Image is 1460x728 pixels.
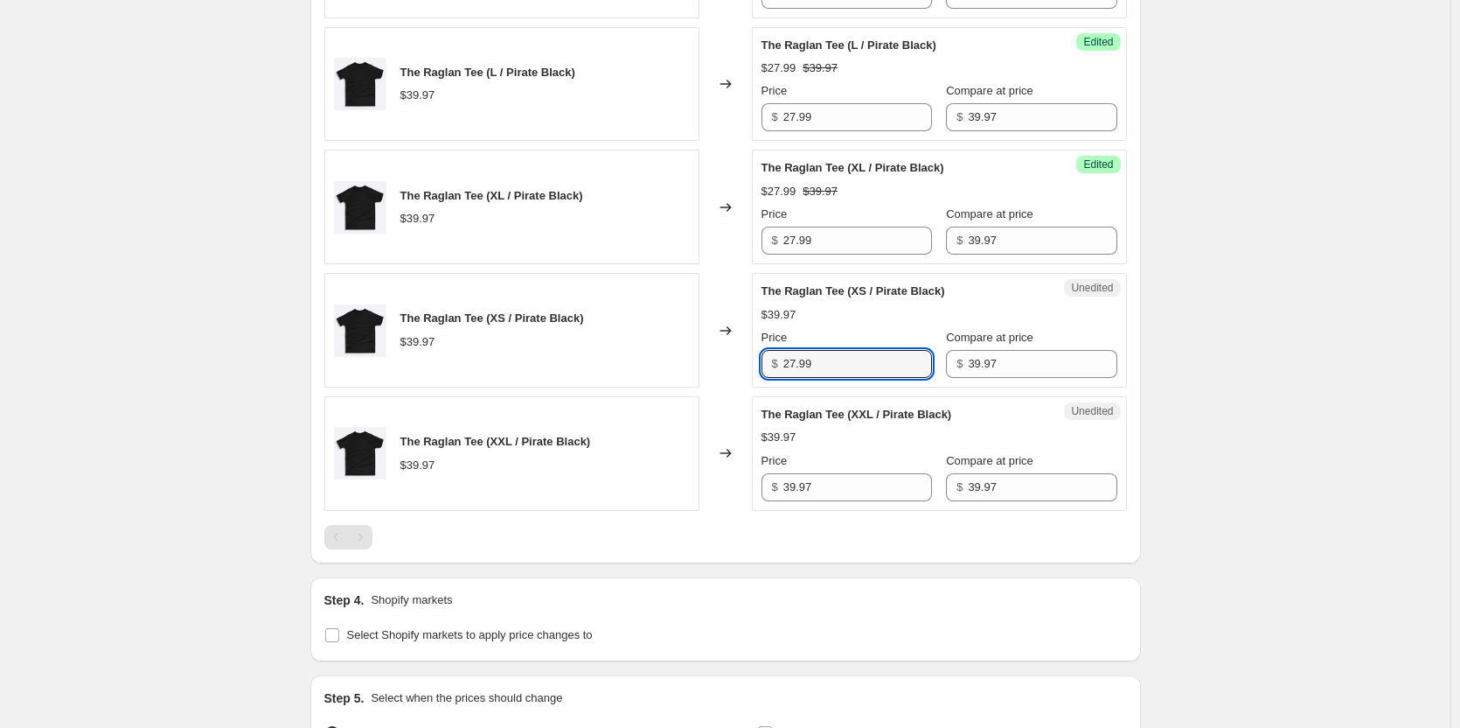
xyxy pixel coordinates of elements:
[400,333,435,351] div: $39.97
[400,189,583,202] span: The Raglan Tee (XL / Pirate Black)
[956,480,963,493] span: $
[772,234,778,247] span: $
[761,59,796,77] div: $27.99
[761,84,788,97] span: Price
[1071,404,1113,418] span: Unedited
[324,591,365,609] h2: Step 4.
[400,210,435,227] div: $39.97
[946,454,1033,467] span: Compare at price
[956,110,963,123] span: $
[761,161,944,174] span: The Raglan Tee (XL / Pirate Black)
[347,628,593,641] span: Select Shopify markets to apply price changes to
[761,183,796,200] div: $27.99
[803,59,838,77] strike: $39.97
[371,689,562,707] p: Select when the prices should change
[772,357,778,370] span: $
[400,87,435,104] div: $39.97
[946,84,1033,97] span: Compare at price
[334,427,386,479] img: 69_80x.png
[946,207,1033,220] span: Compare at price
[400,435,591,448] span: The Raglan Tee (XXL / Pirate Black)
[761,38,936,52] span: The Raglan Tee (L / Pirate Black)
[761,454,788,467] span: Price
[956,357,963,370] span: $
[324,689,365,707] h2: Step 5.
[772,480,778,493] span: $
[761,207,788,220] span: Price
[400,66,575,79] span: The Raglan Tee (L / Pirate Black)
[946,331,1033,344] span: Compare at price
[1083,35,1113,49] span: Edited
[956,234,963,247] span: $
[1083,157,1113,171] span: Edited
[334,304,386,357] img: 69_80x.png
[334,181,386,234] img: 69_80x.png
[761,331,788,344] span: Price
[761,306,796,324] div: $39.97
[761,408,952,421] span: The Raglan Tee (XXL / Pirate Black)
[761,284,945,297] span: The Raglan Tee (XS / Pirate Black)
[400,457,435,474] div: $39.97
[772,110,778,123] span: $
[334,58,386,110] img: 69_80x.png
[1071,281,1113,295] span: Unedited
[803,183,838,200] strike: $39.97
[371,591,452,609] p: Shopify markets
[761,429,796,446] div: $39.97
[400,311,584,325] span: The Raglan Tee (XS / Pirate Black)
[324,525,372,549] nav: Pagination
